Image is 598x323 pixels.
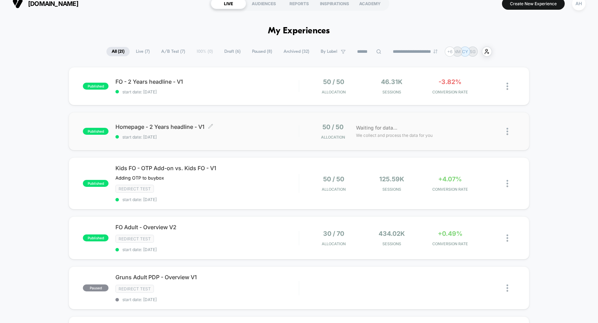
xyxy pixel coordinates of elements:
span: Redirect Test [115,185,154,193]
span: 50 / 50 [323,175,344,183]
img: end [433,49,437,53]
img: close [506,180,508,187]
span: We collect and process the data for you [356,132,433,139]
span: -3.82% [439,78,461,85]
span: A/B Test ( 7 ) [156,47,190,56]
span: Redirect Test [115,235,154,243]
span: 434.02k [379,230,405,237]
span: Waiting for data... [356,124,397,132]
span: CONVERSION RATE [423,90,477,94]
img: close [506,83,508,90]
span: 50 / 50 [322,123,344,131]
span: FO - 2 Years headline - V1 [115,78,298,85]
span: All ( 21 ) [106,47,130,56]
span: start date: [DATE] [115,297,298,302]
span: Archived ( 32 ) [278,47,314,56]
span: Kids FO - OTP Add-on vs. Kids FO - V1 [115,165,298,172]
span: start date: [DATE] [115,197,298,202]
span: published [83,128,109,135]
p: SG [470,49,476,54]
span: CONVERSION RATE [423,241,477,246]
span: By Label [321,49,337,54]
span: Allocation [322,241,346,246]
span: published [83,180,109,187]
span: FO Adult - Overview V2 [115,224,298,231]
span: Live ( 7 ) [131,47,155,56]
span: Sessions [364,241,419,246]
span: 46.31k [381,78,402,85]
span: published [83,234,109,241]
span: Allocation [321,135,345,140]
div: + 6 [445,47,455,57]
span: Redirect Test [115,285,154,293]
span: start date: [DATE] [115,89,298,94]
span: CONVERSION RATE [423,187,477,192]
span: Sessions [364,90,419,94]
span: 125.59k [379,175,404,183]
img: close [506,128,508,135]
span: 50 / 50 [323,78,344,85]
span: Sessions [364,187,419,192]
span: Allocation [322,187,346,192]
p: CY [462,49,468,54]
span: +0.49% [438,230,462,237]
img: close [506,284,508,292]
span: Paused ( 8 ) [247,47,277,56]
span: Homepage - 2 Years headline - V1 [115,123,298,130]
img: close [506,234,508,242]
h1: My Experiences [268,26,330,36]
span: Adding OTP to buybox [115,175,164,181]
span: Draft ( 6 ) [219,47,246,56]
p: NM [454,49,461,54]
span: 30 / 70 [323,230,344,237]
span: start date: [DATE] [115,247,298,252]
span: Allocation [322,90,346,94]
span: Gruns Adult PDP - Overview V1 [115,274,298,281]
span: start date: [DATE] [115,134,298,140]
span: +4.07% [438,175,462,183]
span: published [83,83,109,90]
span: paused [83,284,109,291]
